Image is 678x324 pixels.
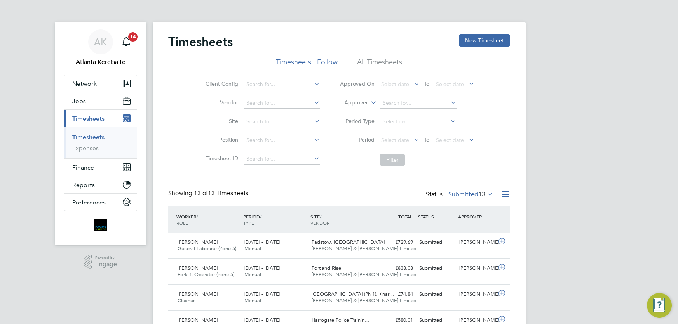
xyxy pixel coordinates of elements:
div: [PERSON_NAME] [456,288,497,301]
h2: Timesheets [168,34,233,50]
div: Showing [168,189,250,198]
span: TYPE [243,220,254,226]
button: Engage Resource Center [647,293,672,318]
span: Timesheets [72,115,105,122]
div: APPROVER [456,210,497,224]
span: [PERSON_NAME] & [PERSON_NAME] Limited [312,271,417,278]
span: 14 [128,32,138,42]
a: Go to home page [64,219,137,231]
div: [PERSON_NAME] [456,262,497,275]
span: Cleaner [178,297,195,304]
span: [DATE] - [DATE] [244,265,280,271]
span: Harrogate Police Trainin… [312,317,370,323]
div: WORKER [174,210,242,230]
button: Filter [380,154,405,166]
span: Manual [244,297,261,304]
div: £74.84 [376,288,416,301]
li: All Timesheets [357,57,402,71]
input: Search for... [244,98,320,109]
span: [DATE] - [DATE] [244,239,280,245]
span: [PERSON_NAME] [178,291,218,297]
label: Approver [333,99,368,107]
div: £838.08 [376,262,416,275]
label: Approved On [340,80,375,87]
label: Submitted [448,191,493,198]
button: Jobs [64,92,137,109]
div: £729.69 [376,236,416,249]
button: Network [64,75,137,92]
span: General Labourer (Zone 5) [178,245,236,252]
span: AK [94,37,107,47]
span: [PERSON_NAME] [178,265,218,271]
a: Timesheets [72,133,105,141]
span: [PERSON_NAME] [178,317,218,323]
li: Timesheets I Follow [276,57,338,71]
div: Submitted [416,288,457,301]
span: Select date [381,137,409,144]
input: Search for... [244,116,320,127]
span: / [196,213,198,220]
label: Period Type [340,118,375,125]
span: [PERSON_NAME] & [PERSON_NAME] Limited [312,245,417,252]
span: To [422,135,432,145]
span: Manual [244,271,261,278]
span: Portland Rise [312,265,341,271]
div: Timesheets [64,127,137,158]
div: STATUS [416,210,457,224]
button: Timesheets [64,110,137,127]
div: [PERSON_NAME] [456,236,497,249]
span: Preferences [72,199,106,206]
div: SITE [308,210,376,230]
input: Search for... [244,135,320,146]
span: Network [72,80,97,87]
span: / [260,213,261,220]
span: [PERSON_NAME] & [PERSON_NAME] Limited [312,297,417,304]
span: Padstow, [GEOGRAPHIC_DATA] [312,239,385,245]
span: VENDOR [310,220,329,226]
label: Position [203,136,238,143]
input: Search for... [244,79,320,90]
button: Finance [64,159,137,176]
span: Forklift Operator (Zone 5) [178,271,234,278]
a: AKAtlanta Kereisaite [64,29,137,67]
span: [DATE] - [DATE] [244,317,280,323]
button: Preferences [64,194,137,211]
nav: Main navigation [55,22,146,245]
span: Select date [436,81,464,88]
span: 13 of [194,189,208,197]
span: [DATE] - [DATE] [244,291,280,297]
button: New Timesheet [459,34,510,47]
label: Vendor [203,99,238,106]
a: Expenses [72,144,99,152]
a: Powered byEngage [84,255,117,269]
span: ROLE [176,220,188,226]
span: Engage [95,261,117,268]
span: / [320,213,321,220]
span: Reports [72,181,95,189]
span: To [422,79,432,89]
input: Search for... [244,154,320,165]
span: TOTAL [398,213,412,220]
span: [PERSON_NAME] [178,239,218,245]
div: Submitted [416,236,457,249]
span: 13 Timesheets [194,189,248,197]
span: Powered by [95,255,117,261]
input: Search for... [380,98,457,109]
div: Status [426,189,495,200]
span: Jobs [72,97,86,105]
input: Select one [380,116,457,127]
img: bromak-logo-retina.png [94,219,107,231]
span: Atlanta Kereisaite [64,57,137,67]
span: Select date [381,81,409,88]
label: Site [203,118,238,125]
span: Finance [72,164,94,171]
button: Reports [64,176,137,193]
span: Select date [436,137,464,144]
span: Manual [244,245,261,252]
span: [GEOGRAPHIC_DATA] (Ph 1), Knar… [312,291,394,297]
div: PERIOD [241,210,308,230]
div: Submitted [416,262,457,275]
label: Timesheet ID [203,155,238,162]
a: 14 [119,29,134,54]
span: 13 [478,191,485,198]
